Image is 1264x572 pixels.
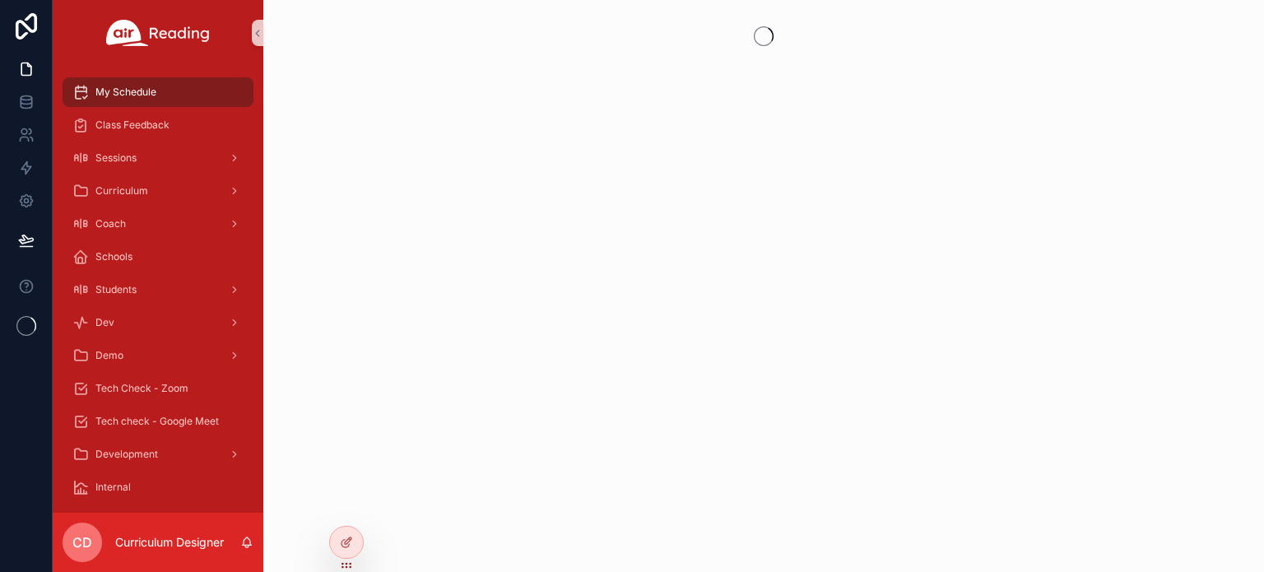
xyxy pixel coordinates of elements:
[63,176,253,206] a: Curriculum
[115,534,224,551] p: Curriculum Designer
[53,66,263,513] div: scrollable content
[63,143,253,173] a: Sessions
[95,119,170,132] span: Class Feedback
[63,209,253,239] a: Coach
[95,316,114,329] span: Dev
[63,341,253,370] a: Demo
[63,110,253,140] a: Class Feedback
[63,77,253,107] a: My Schedule
[63,374,253,403] a: Tech Check - Zoom
[63,439,253,469] a: Development
[106,20,210,46] img: App logo
[63,242,253,272] a: Schools
[95,86,156,99] span: My Schedule
[95,283,137,296] span: Students
[95,415,219,428] span: Tech check - Google Meet
[95,250,132,263] span: Schools
[72,532,92,552] span: CD
[63,308,253,337] a: Dev
[95,151,137,165] span: Sessions
[95,382,188,395] span: Tech Check - Zoom
[63,275,253,305] a: Students
[63,472,253,502] a: Internal
[95,217,126,230] span: Coach
[95,349,123,362] span: Demo
[63,407,253,436] a: Tech check - Google Meet
[95,448,158,461] span: Development
[95,481,131,494] span: Internal
[95,184,148,198] span: Curriculum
